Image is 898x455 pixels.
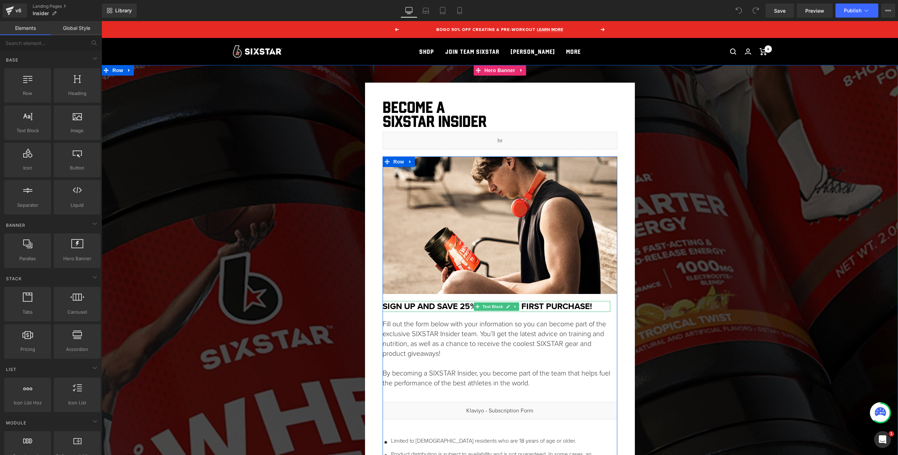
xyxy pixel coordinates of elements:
[344,26,398,35] a: Join Team SIXSTAR
[5,419,27,426] span: Module
[629,27,635,34] a: Search
[289,416,509,424] p: Limited to [DEMOGRAPHIC_DATA] residents who are 18 years of age or older.
[409,26,453,35] a: [PERSON_NAME]
[56,164,98,172] span: Button
[102,4,137,18] a: New Library
[51,21,102,35] a: Global Style
[290,135,304,146] span: Row
[835,4,878,18] button: Publish
[56,127,98,134] span: Image
[6,127,49,134] span: Text Block
[56,346,98,353] span: Accordion
[797,4,833,18] a: Preview
[6,399,49,406] span: Icon List Hoz
[379,281,403,290] span: Text Block
[6,164,49,172] span: Icon
[415,44,424,55] a: Expand / Collapse
[56,399,98,406] span: Icon List
[643,27,650,33] a: Login
[434,4,451,18] a: Tablet
[115,7,132,14] span: Library
[23,44,32,55] a: Expand / Collapse
[435,5,462,12] button: LEARN MORE
[318,26,332,35] a: Shop
[311,5,485,12] p: BOGO 50% OFF CREATINE & PRE-WORKOUT
[5,366,17,373] span: List
[881,4,895,18] button: More
[56,201,98,209] span: Liquid
[281,347,509,367] p: By becoming a SIXSTAR Insider, you become part of the team that helps fuel the performance of the...
[464,26,479,35] a: More
[56,90,98,97] span: Heading
[6,201,49,209] span: Separator
[304,135,313,146] a: Expand / Collapse
[805,7,824,14] span: Preview
[844,8,861,13] span: Publish
[289,429,509,453] p: Product distribution is subject to availability and is not guaranteed. In some cases, an alternat...
[658,27,665,34] a: Cart
[732,4,746,18] button: Undo
[774,7,786,14] span: Save
[56,255,98,262] span: Hero Banner
[663,24,670,32] cart-count: 0
[281,79,516,107] h1: BECOME A SIXSTAR INSIDER
[417,4,434,18] a: Laptop
[5,222,26,229] span: Banner
[410,281,417,290] a: Expand / Collapse
[3,4,27,18] a: v6
[6,255,49,262] span: Parallax
[33,4,102,9] a: Landing Pages
[281,279,490,291] strong: Sign up and save 25% off your first purchase!
[874,431,891,448] iframe: Intercom live chat
[9,44,23,55] span: Row
[56,308,98,316] span: Carousel
[281,297,505,338] span: Fill out the form below with your information so you can become part of the exclusive SIXSTAR Ins...
[33,11,49,16] span: Insider
[749,4,763,18] button: Redo
[5,275,22,282] span: Stack
[381,44,415,55] span: Hero Banner
[451,4,468,18] a: Mobile
[131,24,181,36] img: SIXSTAR
[6,308,49,316] span: Tabs
[6,346,49,353] span: Pricing
[401,4,417,18] a: Desktop
[14,6,23,15] div: v6
[6,90,49,97] span: Row
[889,431,894,437] span: 1
[5,57,19,63] span: Base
